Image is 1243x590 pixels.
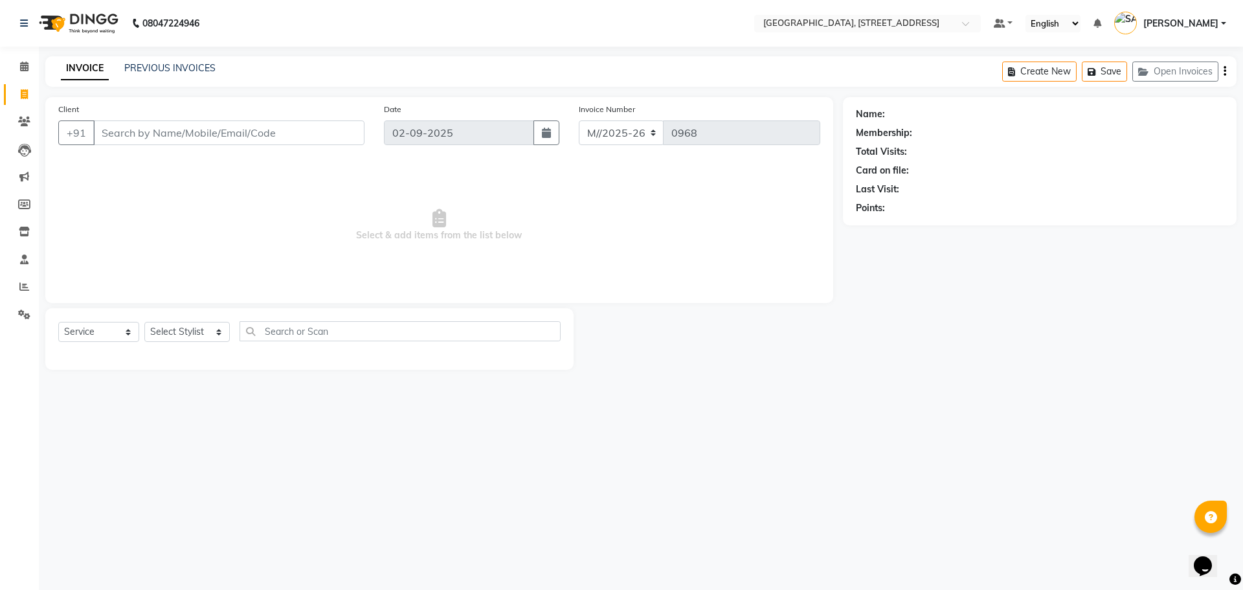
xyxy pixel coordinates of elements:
[124,62,216,74] a: PREVIOUS INVOICES
[384,104,401,115] label: Date
[1114,12,1137,34] img: SANJU CHHETRI
[856,126,912,140] div: Membership:
[58,161,820,290] span: Select & add items from the list below
[93,120,364,145] input: Search by Name/Mobile/Email/Code
[1143,17,1218,30] span: [PERSON_NAME]
[58,120,95,145] button: +91
[58,104,79,115] label: Client
[579,104,635,115] label: Invoice Number
[1189,538,1230,577] iframe: chat widget
[856,108,885,121] div: Name:
[1082,62,1127,82] button: Save
[856,164,909,177] div: Card on file:
[1002,62,1077,82] button: Create New
[856,183,899,196] div: Last Visit:
[61,57,109,80] a: INVOICE
[1132,62,1218,82] button: Open Invoices
[142,5,199,41] b: 08047224946
[856,145,907,159] div: Total Visits:
[240,321,561,341] input: Search or Scan
[33,5,122,41] img: logo
[856,201,885,215] div: Points:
